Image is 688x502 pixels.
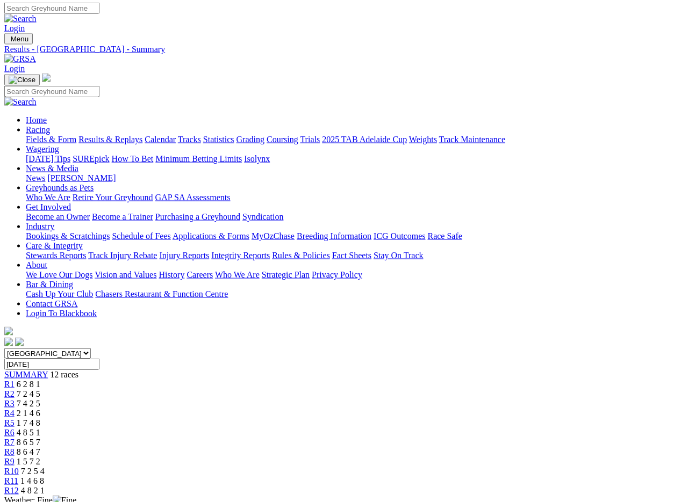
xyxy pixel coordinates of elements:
[4,409,15,418] a: R4
[4,428,15,437] span: R6
[26,135,684,144] div: Racing
[26,251,86,260] a: Stewards Reports
[26,144,59,154] a: Wagering
[26,260,47,270] a: About
[26,270,92,279] a: We Love Our Dogs
[312,270,362,279] a: Privacy Policy
[427,231,462,241] a: Race Safe
[17,438,40,447] span: 8 6 5 7
[26,241,83,250] a: Care & Integrity
[4,486,19,495] a: R12
[300,135,320,144] a: Trials
[26,193,684,202] div: Greyhounds as Pets
[267,135,298,144] a: Coursing
[26,289,684,299] div: Bar & Dining
[215,270,260,279] a: Who We Are
[155,212,240,221] a: Purchasing a Greyhound
[26,154,684,164] div: Wagering
[17,389,40,398] span: 7 2 4 5
[17,380,40,389] span: 6 2 8 1
[47,173,116,183] a: [PERSON_NAME]
[42,74,51,82] img: logo-grsa-white.png
[252,231,295,241] a: MyOzChase
[17,409,40,418] span: 2 1 4 6
[272,251,330,260] a: Rules & Policies
[26,212,90,221] a: Become an Owner
[145,135,176,144] a: Calendar
[178,135,201,144] a: Tracks
[262,270,310,279] a: Strategic Plan
[26,289,93,299] a: Cash Up Your Club
[92,212,153,221] a: Become a Trainer
[17,457,40,466] span: 1 5 7 2
[4,399,15,408] a: R3
[26,299,77,308] a: Contact GRSA
[4,438,15,447] a: R7
[159,270,184,279] a: History
[374,251,423,260] a: Stay On Track
[173,231,249,241] a: Applications & Forms
[4,467,19,476] a: R10
[26,164,78,173] a: News & Media
[9,76,35,84] img: Close
[4,389,15,398] a: R2
[322,135,407,144] a: 2025 TAB Adelaide Cup
[4,24,25,33] a: Login
[26,183,94,192] a: Greyhounds as Pets
[244,154,270,163] a: Isolynx
[4,457,15,466] a: R9
[211,251,270,260] a: Integrity Reports
[73,154,109,163] a: SUREpick
[21,486,45,495] span: 4 8 2 1
[26,231,684,241] div: Industry
[4,97,37,107] img: Search
[4,74,40,86] button: Toggle navigation
[4,380,15,389] a: R1
[4,86,99,97] input: Search
[26,231,110,241] a: Bookings & Scratchings
[26,193,70,202] a: Who We Are
[17,428,40,437] span: 4 8 5 1
[4,359,99,370] input: Select date
[374,231,425,241] a: ICG Outcomes
[4,327,13,336] img: logo-grsa-white.png
[21,467,45,476] span: 7 2 5 4
[187,270,213,279] a: Careers
[4,33,33,45] button: Toggle navigation
[26,173,45,183] a: News
[26,309,97,318] a: Login To Blackbook
[155,193,231,202] a: GAP SA Assessments
[4,338,13,346] img: facebook.svg
[112,231,170,241] a: Schedule of Fees
[439,135,505,144] a: Track Maintenance
[4,14,37,24] img: Search
[4,418,15,427] span: R5
[95,270,156,279] a: Vision and Values
[159,251,209,260] a: Injury Reports
[73,193,153,202] a: Retire Your Greyhound
[236,135,264,144] a: Grading
[4,45,684,54] div: Results - [GEOGRAPHIC_DATA] - Summary
[112,154,154,163] a: How To Bet
[26,270,684,280] div: About
[26,280,73,289] a: Bar & Dining
[4,3,99,14] input: Search
[4,447,15,456] a: R8
[17,399,40,408] span: 7 4 2 5
[26,154,70,163] a: [DATE] Tips
[297,231,371,241] a: Breeding Information
[4,476,18,485] a: R11
[26,135,76,144] a: Fields & Form
[4,370,48,379] span: SUMMARY
[17,418,40,427] span: 1 7 4 8
[26,125,50,134] a: Racing
[78,135,142,144] a: Results & Replays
